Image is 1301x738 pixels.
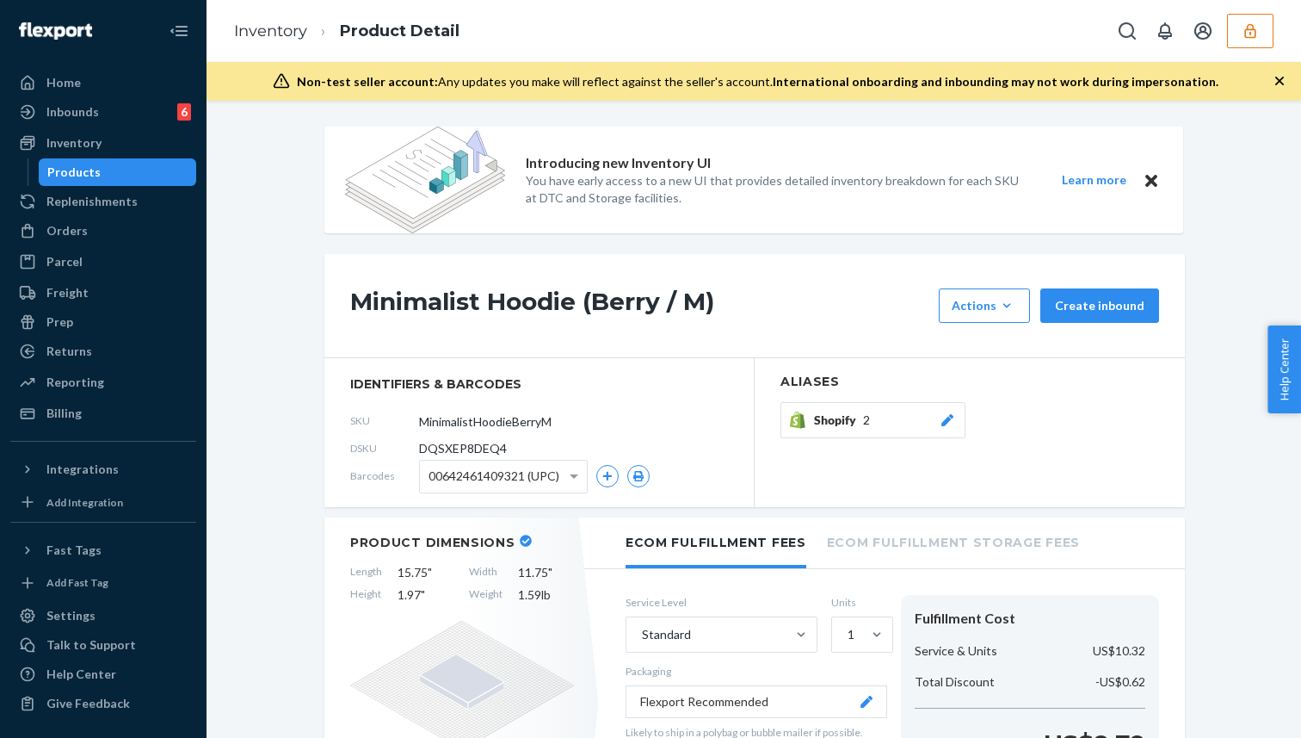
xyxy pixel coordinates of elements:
div: Help Center [46,666,116,683]
a: Settings [10,602,196,629]
span: Height [350,586,382,604]
span: Length [350,564,382,581]
button: Open Search Box [1110,14,1144,48]
a: Talk to Support [10,631,196,659]
button: Shopify2 [780,402,965,438]
span: " [548,565,552,580]
span: DQSXEP8DEQ4 [419,440,507,457]
span: International onboarding and inbounding may not work during impersonation. [773,74,1218,89]
div: 1 [848,626,854,643]
p: You have early access to a new UI that provides detailed inventory breakdown for each SKU at DTC ... [526,172,1030,207]
h1: Minimalist Hoodie (Berry / M) [350,288,930,323]
a: Inbounds6 [10,98,196,126]
div: Integrations [46,461,119,478]
span: Shopify [814,412,863,429]
a: Prep [10,308,196,336]
li: Ecom Fulfillment Storage Fees [827,518,1080,565]
a: Parcel [10,248,196,276]
a: Add Fast Tag [10,571,196,596]
input: 1 [846,626,848,643]
p: Introducing new Inventory UI [526,153,711,173]
span: Non-test seller account: [297,74,438,89]
a: Help Center [10,660,196,688]
span: " [428,565,432,580]
div: Add Fast Tag [46,575,108,590]
img: Flexport logo [19,22,92,40]
div: Home [46,74,81,91]
div: Standard [642,626,691,643]
button: Help Center [1267,326,1301,413]
span: DSKU [350,441,419,456]
div: Parcel [46,253,83,270]
div: Reporting [46,374,104,391]
a: Home [10,69,196,96]
span: Barcodes [350,468,419,483]
button: Give Feedback [10,690,196,717]
button: Fast Tags [10,536,196,564]
img: new-reports-banner-icon.82668bd98b6a51aee86340f2a7b77ae3.png [345,127,505,233]
a: Product Detail [340,22,459,40]
p: Service & Units [915,642,997,660]
div: Products [47,164,101,181]
a: Orders [10,217,196,245]
a: Replenishments [10,188,196,215]
div: Settings [46,607,96,624]
span: Weight [469,586,503,604]
div: Any updates you make will reflect against the seller's account. [297,73,1218,90]
span: identifiers & barcodes [350,375,728,393]
h2: Product Dimensions [350,535,515,550]
div: Returns [46,343,92,360]
a: Reporting [10,369,196,396]
button: Create inbound [1040,288,1159,323]
button: Close [1140,170,1162,191]
button: Learn more [1051,170,1137,191]
div: Fast Tags [46,542,102,559]
span: 11.75 [518,564,574,581]
span: 1.97 [398,586,453,604]
label: Units [831,595,887,610]
a: Billing [10,400,196,427]
h2: Aliases [780,375,1159,388]
div: Orders [46,222,88,239]
div: Inbounds [46,103,99,121]
span: 2 [863,412,870,429]
button: Close Navigation [162,14,196,48]
p: -US$0.62 [1095,673,1145,691]
a: Inventory [10,129,196,157]
span: " [421,587,425,602]
li: Ecom Fulfillment Fees [626,518,806,568]
button: Integrations [10,456,196,483]
a: Add Integration [10,490,196,515]
p: Packaging [626,664,887,679]
a: Returns [10,338,196,365]
a: Products [39,158,197,186]
input: Standard [640,626,642,643]
div: Replenishments [46,193,138,210]
div: Talk to Support [46,636,136,654]
span: Width [469,564,503,581]
div: Inventory [46,134,102,152]
button: Actions [939,288,1030,323]
div: Billing [46,405,82,422]
div: Prep [46,313,73,331]
div: Give Feedback [46,695,130,712]
ol: breadcrumbs [220,6,473,57]
a: Inventory [234,22,307,40]
div: Add Integration [46,495,123,510]
p: Total Discount [915,673,995,691]
div: Fulfillment Cost [915,609,1145,629]
span: 15.75 [398,564,453,581]
span: SKU [350,413,419,428]
span: 1.59 lb [518,586,574,604]
button: Open notifications [1148,14,1182,48]
a: Freight [10,279,196,307]
button: Open account menu [1186,14,1220,48]
div: Actions [952,297,1017,314]
label: Service Level [626,595,817,610]
span: 00642461409321 (UPC) [429,462,559,491]
div: 6 [177,103,191,121]
p: US$10.32 [1093,642,1145,660]
div: Freight [46,284,89,301]
button: Flexport Recommended [626,685,887,718]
